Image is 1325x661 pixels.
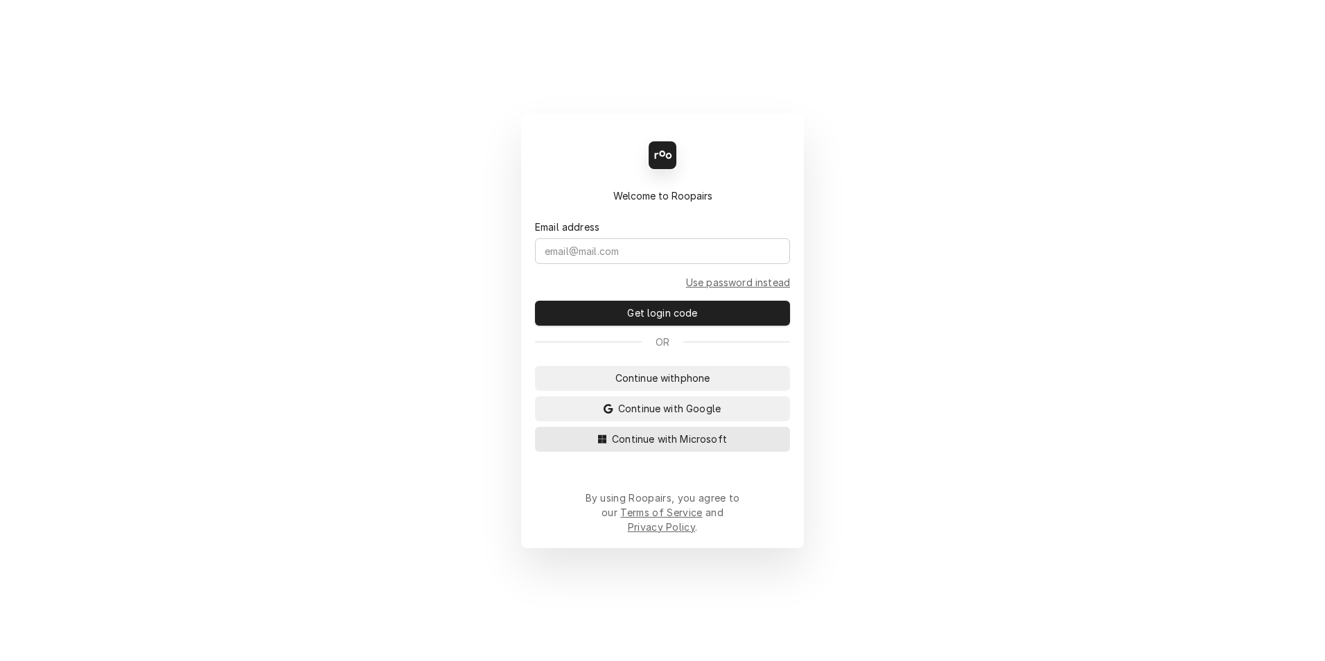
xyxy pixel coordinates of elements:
div: Welcome to Roopairs [535,188,790,203]
button: Continue with Google [535,396,790,421]
button: Continue with Microsoft [535,427,790,452]
a: Terms of Service [620,506,702,518]
label: Email address [535,220,599,234]
div: Or [535,335,790,349]
div: By using Roopairs, you agree to our and . [585,491,740,534]
a: Go to Email and password form [686,275,790,290]
button: Continue withphone [535,366,790,391]
span: Continue with phone [613,371,713,385]
span: Get login code [624,306,700,320]
a: Privacy Policy [628,521,695,533]
span: Continue with Microsoft [609,432,730,446]
input: email@mail.com [535,238,790,264]
button: Get login code [535,301,790,326]
span: Continue with Google [615,401,723,416]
